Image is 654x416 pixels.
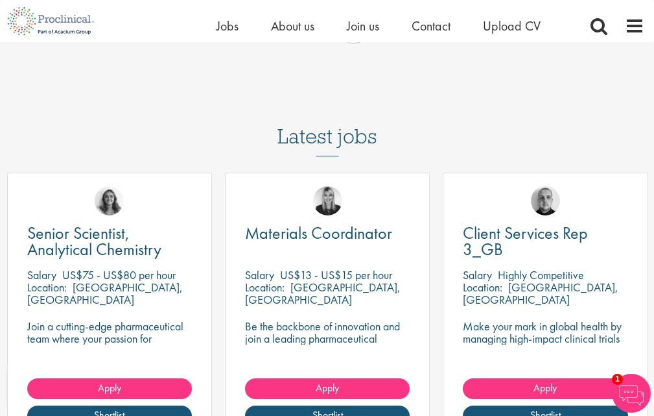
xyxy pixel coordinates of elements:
a: Materials Coordinator [245,225,410,241]
p: Highly Competitive [498,267,584,282]
p: Join a cutting-edge pharmaceutical team where your passion for chemistry will help shape the futu... [27,320,192,369]
span: Senior Scientist, Analytical Chemistry [27,222,161,260]
a: Join us [347,18,379,34]
a: Upload CV [483,18,541,34]
p: [GEOGRAPHIC_DATA], [GEOGRAPHIC_DATA] [27,280,183,307]
a: About us [271,18,314,34]
p: Make your mark in global health by managing high-impact clinical trials with a leading CRO. [463,320,627,357]
span: Location: [27,280,67,295]
span: 1 [612,374,623,385]
span: Client Services Rep 3_GB [463,222,588,260]
span: Apply [98,381,121,395]
h3: Latest jobs [277,93,377,156]
span: Salary [463,267,492,282]
img: Chatbot [612,374,651,413]
span: Apply [533,381,557,395]
a: Contact [412,18,450,34]
a: Senior Scientist, Analytical Chemistry [27,225,192,258]
span: Location: [463,280,502,295]
img: Janelle Jones [313,186,342,215]
a: Jobs [216,18,239,34]
span: Apply [316,381,339,395]
img: Jackie Cerchio [95,186,124,215]
p: Be the backbone of innovation and join a leading pharmaceutical company to help keep life-changin... [245,320,410,369]
p: US$75 - US$80 per hour [62,267,176,282]
a: Apply [27,378,192,399]
p: [GEOGRAPHIC_DATA], [GEOGRAPHIC_DATA] [245,280,401,307]
span: Salary [27,267,56,282]
a: Apply [463,378,627,399]
img: Harry Budge [531,186,560,215]
span: Materials Coordinator [245,222,392,244]
a: Client Services Rep 3_GB [463,225,627,258]
a: Apply [245,378,410,399]
span: Location: [245,280,285,295]
p: [GEOGRAPHIC_DATA], [GEOGRAPHIC_DATA] [463,280,618,307]
p: US$13 - US$15 per hour [280,267,392,282]
span: Salary [245,267,274,282]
